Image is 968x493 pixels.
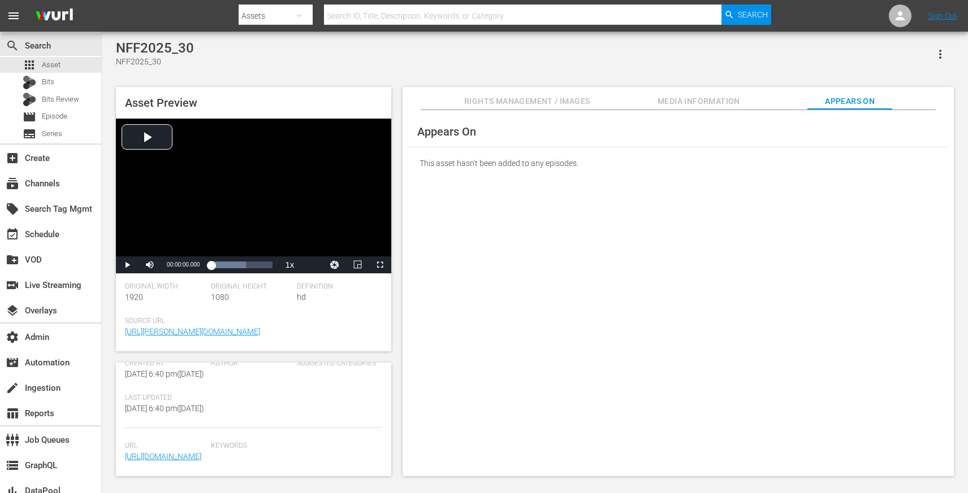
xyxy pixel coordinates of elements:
[116,256,139,273] button: Play
[116,56,194,68] div: NFF2025_30
[6,253,19,267] span: VOD
[211,442,377,451] span: Keywords
[6,39,19,53] span: Search
[116,119,391,273] div: Video Player
[6,356,19,369] span: Automation
[211,359,291,368] span: Author
[125,282,205,291] span: Original Width
[125,394,205,403] span: Last Updated
[125,452,201,461] a: [URL][DOMAIN_NAME]
[7,9,20,23] span: menu
[6,278,19,292] span: Live Streaming
[297,293,306,302] span: hd
[27,3,81,29] img: ans4CAIJ8jUAAAAAAAAAAAAAAAAAAAAAAAAgQb4GAAAAAAAAAAAAAAAAAAAAAAAAJMjXAAAAAAAAAAAAAAAAAAAAAAAAgAT5G...
[6,381,19,395] span: Ingestion
[464,94,590,108] span: Rights Management / Images
[807,94,892,108] span: Appears On
[42,76,54,88] span: Bits
[6,407,19,420] span: Reports
[408,147,948,179] div: This asset hasn't been added to any episodes.
[125,96,197,110] span: Asset Preview
[42,59,60,71] span: Asset
[23,76,36,89] div: Bits
[125,359,205,368] span: Created At
[928,11,957,20] a: Sign Out
[297,359,377,368] span: Suggested Categories
[42,111,67,122] span: Episode
[167,261,200,268] span: 00:00:00.000
[23,127,36,141] span: Series
[297,282,377,291] span: Definition
[656,94,741,108] span: Media Information
[6,330,19,344] span: Admin
[417,125,476,138] span: Appears On
[42,94,79,105] span: Bits Review
[278,256,301,273] button: Playback Rate
[125,317,377,326] span: Source Url
[125,327,260,336] a: [URL][PERSON_NAME][DOMAIN_NAME]
[139,256,161,273] button: Mute
[6,177,19,190] span: Channels
[346,256,369,273] button: Picture-in-Picture
[6,304,19,317] span: Overlays
[125,293,143,302] span: 1920
[6,151,19,165] span: Create
[6,228,19,241] span: Schedule
[323,256,346,273] button: Jump To Time
[6,433,19,447] span: Job Queues
[23,58,36,72] span: Asset
[211,261,273,268] div: Progress Bar
[116,40,194,56] div: NFF2025_30
[6,459,19,472] span: GraphQL
[721,5,771,25] button: Search
[125,442,205,451] span: Url
[369,256,391,273] button: Fullscreen
[738,5,768,25] span: Search
[125,369,204,378] span: [DATE] 6:40 pm ( [DATE] )
[6,202,19,216] span: Search Tag Mgmt
[42,128,62,139] span: Series
[23,110,36,124] span: Episode
[125,404,204,413] span: [DATE] 6:40 pm ( [DATE] )
[23,93,36,106] div: Bits Review
[211,293,229,302] span: 1080
[211,282,291,291] span: Original Height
